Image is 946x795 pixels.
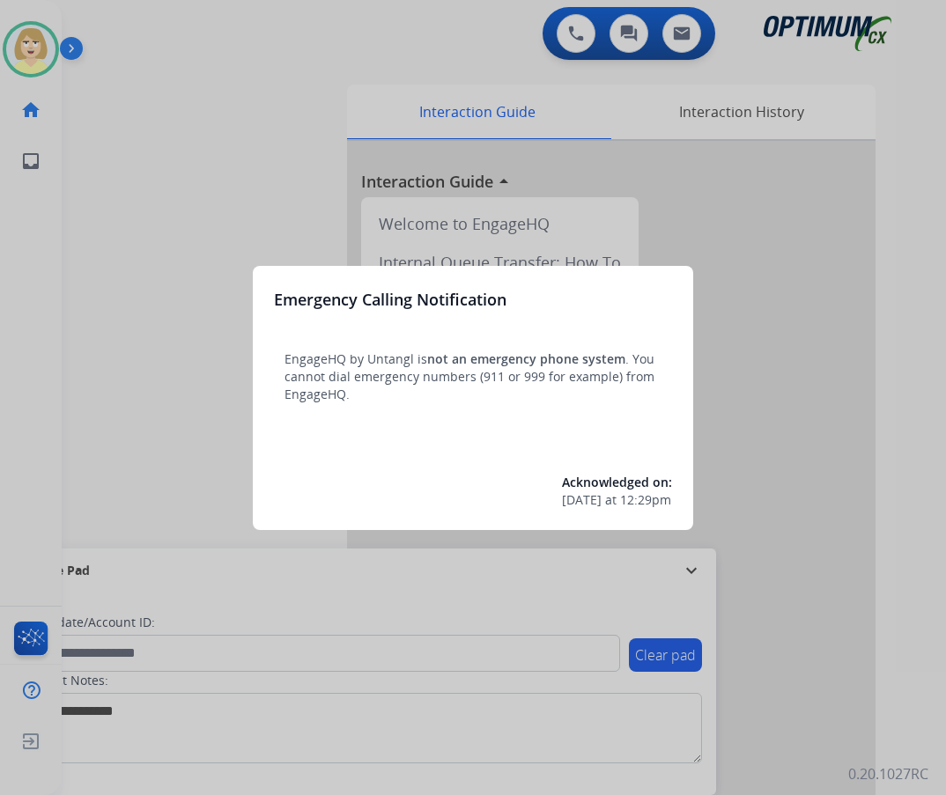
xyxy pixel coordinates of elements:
[285,350,661,403] p: EngageHQ by Untangl is . You cannot dial emergency numbers (911 or 999 for example) from EngageHQ.
[427,350,625,367] span: not an emergency phone system
[562,491,672,509] div: at
[274,287,506,312] h3: Emergency Calling Notification
[562,474,672,490] span: Acknowledged on:
[620,491,671,509] span: 12:29pm
[562,491,602,509] span: [DATE]
[848,763,928,784] p: 0.20.1027RC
